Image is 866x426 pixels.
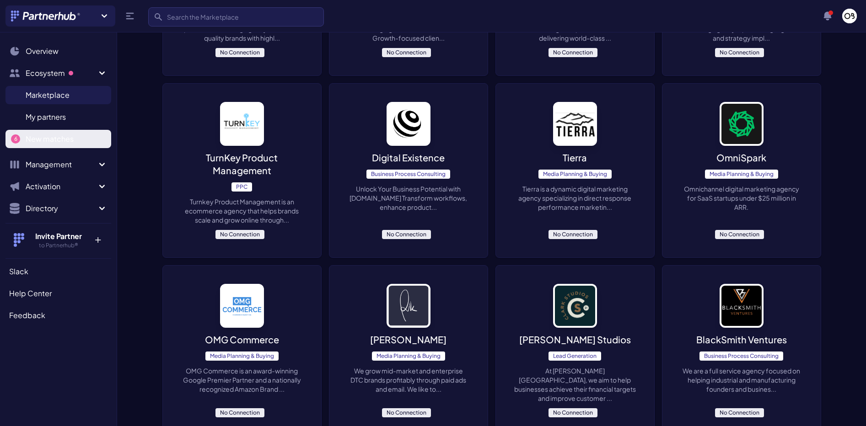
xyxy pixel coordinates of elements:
[181,151,303,177] p: TurnKey Product Management
[519,333,631,346] p: [PERSON_NAME] Studios
[88,231,108,245] p: +
[662,83,821,258] a: image_alt OmniSparkMedia Planning & BuyingOmnichannel digital marketing agency for SaaS startups ...
[681,184,802,212] p: Omnichannel digital marketing agency for SaaS startups under $25 million in ARR.
[181,197,303,224] p: Turnkey Product Management is an ecommerce agency that helps brands scale and grow online through...
[382,230,431,239] span: No Connection
[215,48,264,57] span: No Connection
[9,310,45,321] span: Feedback
[720,284,764,328] img: image_alt
[372,351,445,361] span: Media Planning & Buying
[5,223,111,256] button: Invite Partner to Partnerhub® +
[705,170,778,179] span: Media Planning & Buying
[5,108,111,126] a: My partners
[715,408,764,417] span: No Connection
[387,102,430,146] img: image_alt
[220,284,264,328] img: image_alt
[5,284,111,303] a: Help Center
[5,64,111,82] button: Ecosystem
[716,151,766,164] p: OmniSpark
[9,288,52,299] span: Help Center
[5,86,111,104] a: Marketplace
[842,9,857,23] img: user photo
[538,170,612,179] span: Media Planning & Buying
[26,68,97,79] span: Ecosystem
[348,366,469,394] p: We grow mid-market and enterprise DTC brands profitably through paid ads and email. We like to...
[231,182,252,192] span: PPC
[148,7,324,27] input: Search the Marketplace
[549,48,597,57] span: No Connection
[5,155,111,174] button: Management
[514,184,636,212] p: Tierra is a dynamic digital marketing agency specializing in direct response performance marketin...
[162,83,322,258] a: image_alt TurnKey Product ManagementPPCTurnkey Product Management is an ecommerce agency that hel...
[26,112,66,122] span: My partners
[29,242,88,249] h5: to Partnerhub®
[549,408,597,417] span: No Connection
[215,408,264,417] span: No Connection
[549,230,597,239] span: No Connection
[5,42,111,60] a: Overview
[215,230,264,239] span: No Connection
[26,159,97,170] span: Management
[26,46,59,57] span: Overview
[205,333,279,346] p: OMG Commerce
[681,366,802,394] p: We are a full service agency focused on helping industrial and manufacturing founders and busines...
[366,170,450,179] span: Business Process Consulting
[372,151,445,164] p: Digital Existence
[26,90,70,101] span: Marketplace
[5,306,111,325] a: Feedback
[181,366,303,394] p: OMG Commerce is an award-winning Google Premier Partner and a nationally recognized Amazon Brand ...
[329,83,488,258] a: image_alt Digital ExistenceBusiness Process ConsultingUnlock Your Business Potential with [DOMAIN...
[26,181,97,192] span: Activation
[220,102,264,146] img: image_alt
[696,333,787,346] p: BlackSmith Ventures
[29,231,88,242] h4: Invite Partner
[348,184,469,212] p: Unlock Your Business Potential with [DOMAIN_NAME] Transform workflows, enhance product...
[699,351,783,361] span: Business Process Consulting
[549,351,601,361] span: Lead Generation
[5,262,111,281] a: Slack
[205,351,279,361] span: Media Planning & Buying
[715,48,764,57] span: No Connection
[715,230,764,239] span: No Connection
[11,11,81,21] img: Partnerhub® Logo
[563,151,587,164] p: Tierra
[5,199,111,218] button: Directory
[382,48,431,57] span: No Connection
[553,284,597,328] img: image_alt
[5,130,111,148] a: New matches
[9,266,28,277] span: Slack
[11,134,20,144] span: 6
[26,133,74,144] span: New matches
[5,177,111,196] button: Activation
[382,408,431,417] span: No Connection
[370,333,446,346] p: [PERSON_NAME]
[387,284,430,328] img: image_alt
[553,102,597,146] img: image_alt
[26,203,97,214] span: Directory
[495,83,655,258] a: image_alt TierraMedia Planning & BuyingTierra is a dynamic digital marketing agency specializing ...
[720,102,764,146] img: image_alt
[514,366,636,403] p: At [PERSON_NAME][GEOGRAPHIC_DATA], we aim to help businesses achieve their financial targets and ...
